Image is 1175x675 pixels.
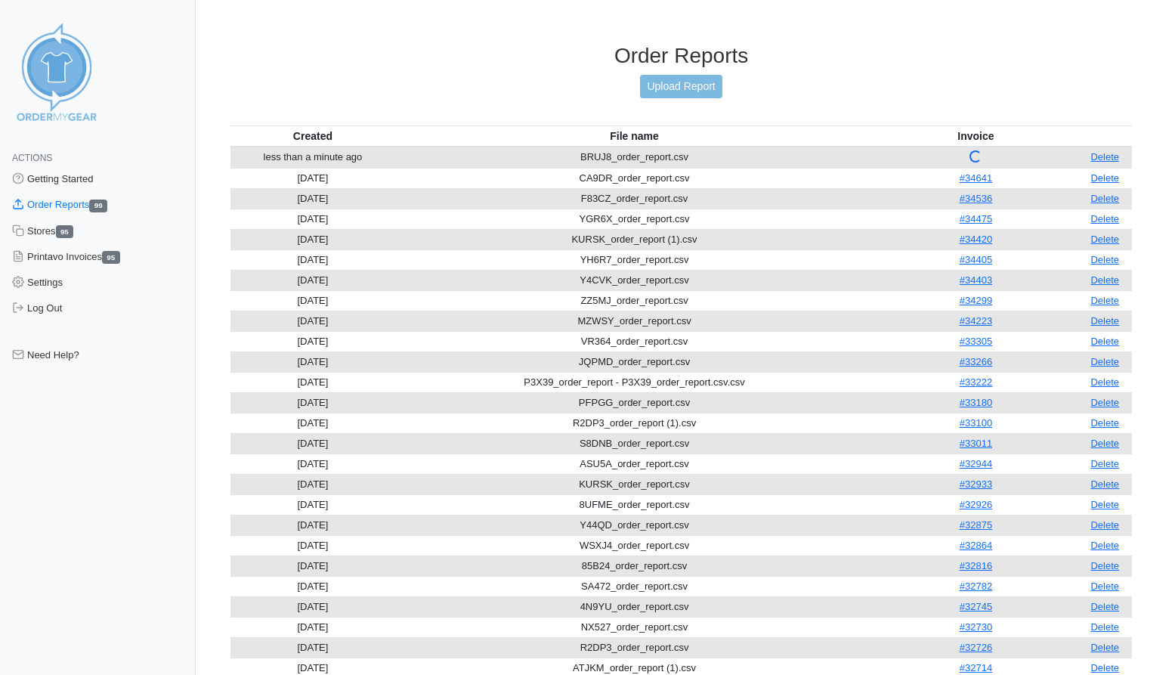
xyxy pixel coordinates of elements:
[395,125,874,147] th: File name
[960,356,992,367] a: #33266
[230,168,395,188] td: [DATE]
[395,270,874,290] td: Y4CVK_order_report.csv
[960,315,992,327] a: #34223
[1090,193,1119,204] a: Delete
[960,376,992,388] a: #33222
[395,290,874,311] td: ZZ5MJ_order_report.csv
[395,596,874,617] td: 4N9YU_order_report.csv
[230,188,395,209] td: [DATE]
[1090,560,1119,571] a: Delete
[395,168,874,188] td: CA9DR_order_report.csv
[1090,315,1119,327] a: Delete
[395,311,874,331] td: MZWSY_order_report.csv
[395,188,874,209] td: F83CZ_order_report.csv
[395,617,874,637] td: NX527_order_report.csv
[1090,662,1119,673] a: Delete
[230,617,395,637] td: [DATE]
[1090,621,1119,633] a: Delete
[1090,213,1119,224] a: Delete
[395,535,874,556] td: WSXJ4_order_report.csv
[395,147,874,169] td: BRUJ8_order_report.csv
[1090,458,1119,469] a: Delete
[395,454,874,474] td: ASU5A_order_report.csv
[960,478,992,490] a: #32933
[1090,172,1119,184] a: Delete
[960,295,992,306] a: #34299
[230,43,1132,69] h3: Order Reports
[395,351,874,372] td: JQPMD_order_report.csv
[1090,478,1119,490] a: Delete
[230,515,395,535] td: [DATE]
[960,438,992,449] a: #33011
[1090,438,1119,449] a: Delete
[230,147,395,169] td: less than a minute ago
[230,474,395,494] td: [DATE]
[960,581,992,592] a: #32782
[960,540,992,551] a: #32864
[230,311,395,331] td: [DATE]
[395,392,874,413] td: PFPGG_order_report.csv
[1090,499,1119,510] a: Delete
[960,193,992,204] a: #34536
[230,372,395,392] td: [DATE]
[960,499,992,510] a: #32926
[395,372,874,392] td: P3X39_order_report - P3X39_order_report.csv.csv
[230,351,395,372] td: [DATE]
[230,535,395,556] td: [DATE]
[230,290,395,311] td: [DATE]
[230,413,395,433] td: [DATE]
[960,560,992,571] a: #32816
[230,392,395,413] td: [DATE]
[960,601,992,612] a: #32745
[1090,540,1119,551] a: Delete
[1090,642,1119,653] a: Delete
[1090,274,1119,286] a: Delete
[230,270,395,290] td: [DATE]
[230,637,395,658] td: [DATE]
[1090,254,1119,265] a: Delete
[1090,234,1119,245] a: Delete
[230,209,395,229] td: [DATE]
[960,417,992,429] a: #33100
[395,209,874,229] td: YGR6X_order_report.csv
[230,229,395,249] td: [DATE]
[230,576,395,596] td: [DATE]
[395,515,874,535] td: Y44QD_order_report.csv
[102,251,120,264] span: 95
[230,556,395,576] td: [DATE]
[960,519,992,531] a: #32875
[960,458,992,469] a: #32944
[960,274,992,286] a: #34403
[640,75,722,98] a: Upload Report
[56,225,74,238] span: 95
[1090,601,1119,612] a: Delete
[395,249,874,270] td: YH6R7_order_report.csv
[874,125,1078,147] th: Invoice
[960,254,992,265] a: #34405
[230,125,395,147] th: Created
[1090,356,1119,367] a: Delete
[395,229,874,249] td: KURSK_order_report (1).csv
[1090,295,1119,306] a: Delete
[960,621,992,633] a: #32730
[960,642,992,653] a: #32726
[230,494,395,515] td: [DATE]
[960,172,992,184] a: #34641
[1090,151,1119,163] a: Delete
[960,213,992,224] a: #34475
[230,249,395,270] td: [DATE]
[395,474,874,494] td: KURSK_order_report.csv
[395,637,874,658] td: R2DP3_order_report.csv
[1090,581,1119,592] a: Delete
[1090,376,1119,388] a: Delete
[12,153,52,163] span: Actions
[395,576,874,596] td: SA472_order_report.csv
[1090,417,1119,429] a: Delete
[1090,519,1119,531] a: Delete
[1090,336,1119,347] a: Delete
[230,454,395,474] td: [DATE]
[395,413,874,433] td: R2DP3_order_report (1).csv
[230,433,395,454] td: [DATE]
[395,556,874,576] td: 85B24_order_report.csv
[960,662,992,673] a: #32714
